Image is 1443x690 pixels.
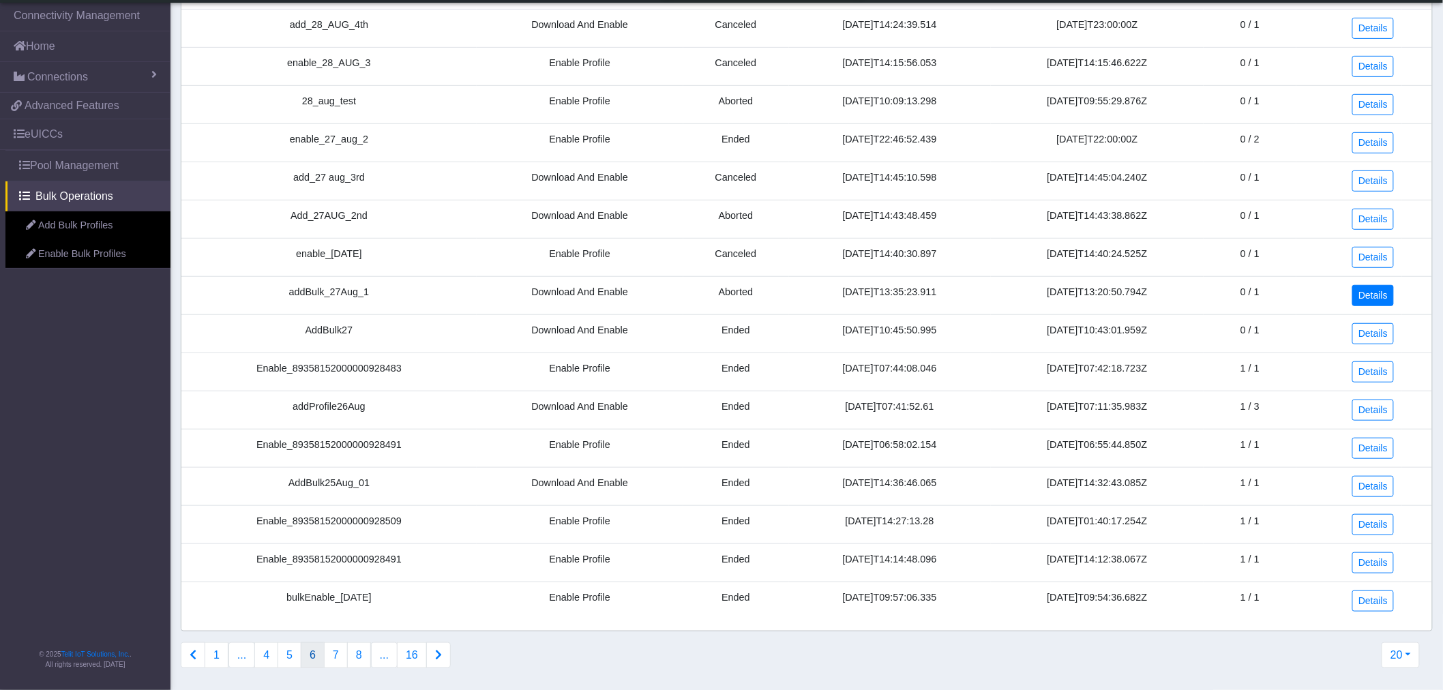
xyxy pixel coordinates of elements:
[477,123,683,162] td: Enable Profile
[1204,391,1296,429] td: 1 / 3
[278,642,301,668] button: 5
[991,123,1204,162] td: [DATE]T22:00:00Z
[181,123,477,162] td: enable_27_aug_2
[181,391,477,429] td: addProfile26Aug
[1204,582,1296,620] td: 1 / 1
[683,123,789,162] td: Ended
[1352,285,1394,306] a: Details
[181,505,477,543] td: Enable_89358152000000928509
[477,200,683,238] td: Download And Enable
[477,543,683,582] td: Enable Profile
[181,582,477,620] td: bulkEnable_[DATE]
[991,85,1204,123] td: [DATE]T09:55:29.876Z
[5,240,170,269] a: Enable Bulk Profiles
[1204,238,1296,276] td: 0 / 1
[1204,162,1296,200] td: 0 / 1
[789,276,991,314] td: [DATE]T13:35:23.911
[1204,85,1296,123] td: 0 / 1
[371,642,398,668] button: ...
[683,238,789,276] td: Canceled
[1352,209,1394,230] a: Details
[789,314,991,352] td: [DATE]T10:45:50.995
[181,162,477,200] td: add_27 aug_3rd
[477,582,683,620] td: Enable Profile
[991,314,1204,352] td: [DATE]T10:43:01.959Z
[35,188,113,205] span: Bulk Operations
[789,391,991,429] td: [DATE]T07:41:52.61
[789,200,991,238] td: [DATE]T14:43:48.459
[991,47,1204,85] td: [DATE]T14:15:46.622Z
[477,276,683,314] td: Download And Enable
[1204,276,1296,314] td: 0 / 1
[1204,47,1296,85] td: 0 / 1
[683,543,789,582] td: Ended
[5,151,170,181] a: Pool Management
[1352,590,1394,612] a: Details
[1204,467,1296,505] td: 1 / 1
[477,505,683,543] td: Enable Profile
[1352,170,1394,192] a: Details
[1352,132,1394,153] a: Details
[61,650,130,658] a: Telit IoT Solutions, Inc.
[991,9,1204,47] td: [DATE]T23:00:00Z
[205,642,228,668] button: 1
[347,642,371,668] button: 8
[683,505,789,543] td: Ended
[789,582,991,620] td: [DATE]T09:57:06.335
[228,642,255,668] button: ...
[991,582,1204,620] td: [DATE]T09:54:36.682Z
[789,467,991,505] td: [DATE]T14:36:46.065
[181,429,477,467] td: Enable_89358152000000928491
[324,642,348,668] button: 7
[991,276,1204,314] td: [DATE]T13:20:50.794Z
[477,391,683,429] td: Download And Enable
[1352,514,1394,535] a: Details
[254,642,278,668] button: 4
[181,642,451,668] nav: Connections list navigation
[683,47,789,85] td: Canceled
[181,238,477,276] td: enable_[DATE]
[991,162,1204,200] td: [DATE]T14:45:04.240Z
[789,429,991,467] td: [DATE]T06:58:02.154
[683,391,789,429] td: Ended
[181,47,477,85] td: enable_28_AUG_3
[1204,123,1296,162] td: 0 / 2
[5,211,170,240] a: Add Bulk Profiles
[683,85,789,123] td: Aborted
[181,9,477,47] td: add_28_AUG_4th
[789,123,991,162] td: [DATE]T22:46:52.439
[789,505,991,543] td: [DATE]T14:27:13.28
[1352,323,1394,344] a: Details
[991,505,1204,543] td: [DATE]T01:40:17.254Z
[991,429,1204,467] td: [DATE]T06:55:44.850Z
[1204,429,1296,467] td: 1 / 1
[683,314,789,352] td: Ended
[181,314,477,352] td: AddBulk27
[789,238,991,276] td: [DATE]T14:40:30.897
[1352,361,1394,382] a: Details
[477,162,683,200] td: Download And Enable
[477,47,683,85] td: Enable Profile
[683,276,789,314] td: Aborted
[991,543,1204,582] td: [DATE]T14:12:38.067Z
[181,467,477,505] td: AddBulk25Aug_01
[477,352,683,391] td: Enable Profile
[181,276,477,314] td: addBulk_27Aug_1
[477,9,683,47] td: Download And Enable
[25,97,119,114] span: Advanced Features
[477,238,683,276] td: Enable Profile
[1352,247,1394,268] a: Details
[1204,543,1296,582] td: 1 / 1
[1204,314,1296,352] td: 0 / 1
[477,429,683,467] td: Enable Profile
[1204,352,1296,391] td: 1 / 1
[1352,18,1394,39] a: Details
[683,162,789,200] td: Canceled
[683,467,789,505] td: Ended
[1204,505,1296,543] td: 1 / 1
[789,9,991,47] td: [DATE]T14:24:39.514
[789,162,991,200] td: [DATE]T14:45:10.598
[1352,476,1394,497] a: Details
[789,85,991,123] td: [DATE]T10:09:13.298
[27,69,88,85] span: Connections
